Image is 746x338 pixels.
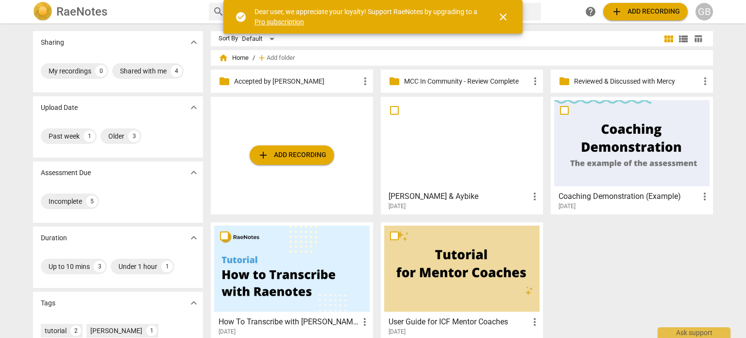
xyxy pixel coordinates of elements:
h3: Coaching Demonstration (Example) [559,191,699,202]
div: Older [108,131,124,141]
button: Table view [691,32,705,46]
span: more_vert [699,191,711,202]
span: [DATE] [219,328,236,336]
p: Assessment Due [41,168,91,178]
a: [PERSON_NAME] & Aybike[DATE] [384,100,540,210]
span: more_vert [699,75,711,87]
span: [DATE] [389,202,406,211]
div: Shared with me [120,66,167,76]
button: Tile view [661,32,676,46]
div: Sort By [219,35,238,42]
span: [DATE] [559,202,576,211]
span: more_vert [529,75,541,87]
span: [DATE] [389,328,406,336]
p: Tags [41,298,55,308]
p: Upload Date [41,103,78,113]
span: home [219,53,228,63]
img: Logo [33,2,52,21]
span: folder [559,75,570,87]
span: Home [219,53,249,63]
div: 3 [128,130,140,142]
span: add [611,6,623,18]
button: Upload [250,145,334,165]
div: Incomplete [49,196,82,206]
span: folder [219,75,230,87]
a: Help [582,3,599,20]
button: Show more [186,35,201,50]
button: List view [676,32,691,46]
div: 1 [161,261,173,272]
span: expand_more [188,297,200,309]
span: Add recording [611,6,680,18]
button: Show more [186,296,201,310]
span: table_chart [694,34,703,43]
a: User Guide for ICF Mentor Coaches[DATE] [384,226,540,336]
button: Show more [186,231,201,245]
div: 0 [95,65,107,77]
span: expand_more [188,167,200,178]
span: / [253,54,255,62]
div: 1 [84,130,95,142]
div: Up to 10 mins [49,262,90,271]
div: Ask support [658,327,730,338]
button: Upload [603,3,688,20]
span: expand_more [188,102,200,113]
div: My recordings [49,66,91,76]
div: Dear user, we appreciate your loyalty! Support RaeNotes by upgrading to a [254,7,480,27]
span: Add recording [257,149,326,161]
button: Close [492,5,515,29]
p: Duration [41,233,67,243]
span: view_module [663,33,675,45]
span: view_list [678,33,689,45]
span: more_vert [359,75,371,87]
span: more_vert [529,191,541,202]
div: tutorial [45,326,67,336]
p: MCC In Community - Review Complete [404,76,529,87]
button: GB [695,3,713,20]
span: add [257,53,267,63]
a: Coaching Demonstration (Example)[DATE] [554,100,710,210]
span: more_vert [529,316,541,328]
div: 4 [170,65,182,77]
span: expand_more [188,232,200,244]
button: Show more [186,165,201,180]
a: How To Transcribe with [PERSON_NAME][DATE] [214,226,370,336]
a: LogoRaeNotes [33,2,201,21]
div: 2 [70,325,81,336]
div: 3 [94,261,105,272]
div: Default [242,31,278,47]
div: 5 [86,196,98,207]
div: [PERSON_NAME] [90,326,142,336]
p: Accepted by Merci [234,76,359,87]
a: Pro subscription [254,18,304,26]
div: Under 1 hour [119,262,157,271]
h3: How To Transcribe with RaeNotes [219,316,359,328]
button: Show more [186,100,201,115]
p: Sharing [41,37,64,48]
span: close [497,11,509,23]
h3: Debbie Brupbacher & Aybike [389,191,529,202]
div: Past week [49,131,80,141]
span: add [257,149,269,161]
span: folder [389,75,400,87]
span: more_vert [359,316,371,328]
span: search [213,6,224,18]
span: help [585,6,596,18]
span: expand_more [188,36,200,48]
span: check_circle [235,11,247,23]
h3: User Guide for ICF Mentor Coaches [389,316,529,328]
h2: RaeNotes [56,5,107,18]
p: Reviewed & Discussed with Mercy [574,76,699,87]
span: Add folder [267,54,295,62]
div: 1 [146,325,157,336]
